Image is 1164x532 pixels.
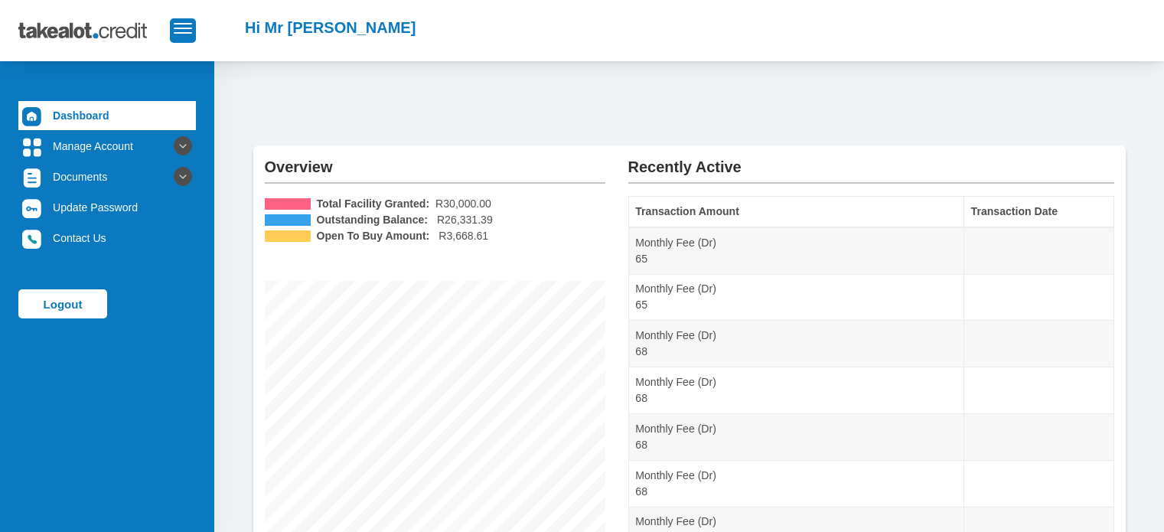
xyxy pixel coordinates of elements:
b: Outstanding Balance: [317,212,429,228]
td: Monthly Fee (Dr) 68 [628,460,963,507]
h2: Overview [265,145,605,176]
a: Documents [18,162,196,191]
h2: Hi Mr [PERSON_NAME] [245,18,416,37]
td: Monthly Fee (Dr) 68 [628,321,963,367]
td: Monthly Fee (Dr) 68 [628,413,963,460]
span: R3,668.61 [439,228,488,244]
a: Manage Account [18,132,196,161]
span: R26,331.39 [437,212,493,228]
td: Monthly Fee (Dr) 68 [628,367,963,414]
a: Update Password [18,193,196,222]
b: Open To Buy Amount: [317,228,430,244]
th: Transaction Date [963,197,1113,227]
td: Monthly Fee (Dr) 65 [628,274,963,321]
h2: Recently Active [628,145,1114,176]
img: takealot_credit_logo.svg [18,11,170,50]
td: Monthly Fee (Dr) 65 [628,227,963,274]
th: Transaction Amount [628,197,963,227]
a: Logout [18,289,107,318]
span: R30,000.00 [435,196,491,212]
a: Contact Us [18,224,196,253]
a: Dashboard [18,101,196,130]
b: Total Facility Granted: [317,196,430,212]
